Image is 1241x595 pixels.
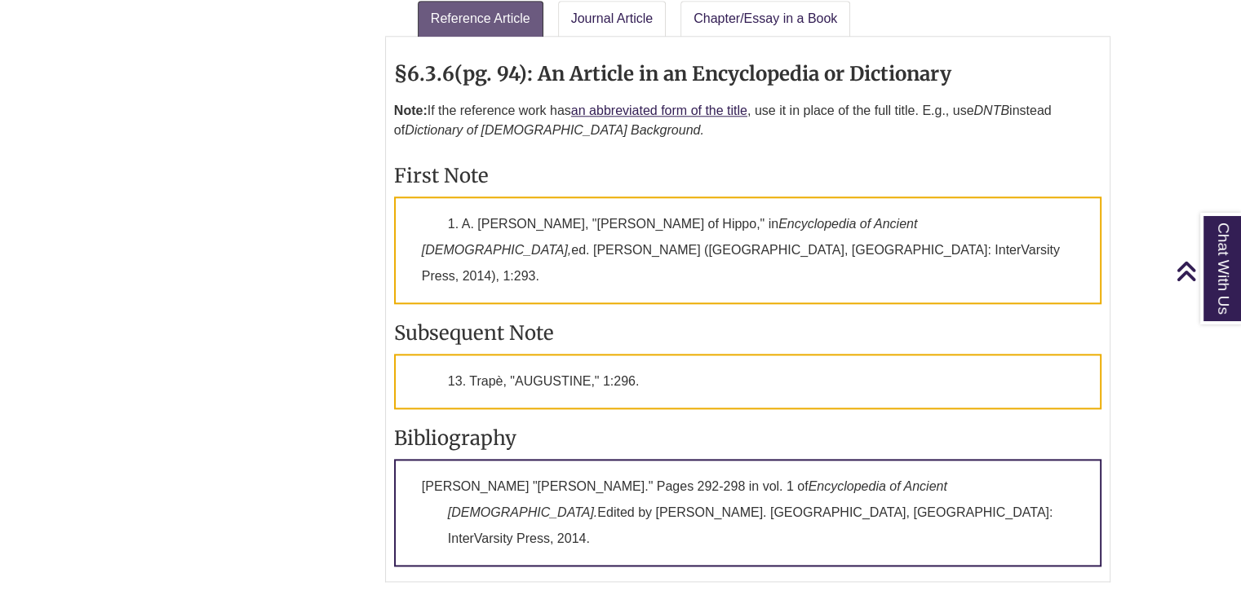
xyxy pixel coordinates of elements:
[394,95,1101,147] p: If the reference work has , use it in place of the full title. E.g., use instead of
[394,196,1101,304] p: 1. A. [PERSON_NAME], "[PERSON_NAME] of Hippo," in ed. [PERSON_NAME] ([GEOGRAPHIC_DATA], [GEOGRAPH...
[394,459,1101,566] p: [PERSON_NAME] "[PERSON_NAME]." Pages 292-298 in vol. 1 of Edited by [PERSON_NAME]. [GEOGRAPHIC_DA...
[405,123,704,137] em: Dictionary of [DEMOGRAPHIC_DATA] Background.
[394,354,1101,409] p: 13. Trapè, "AUGUSTINE," 1:296.
[418,1,543,37] a: Reference Article
[1176,260,1237,282] a: Back to Top
[973,104,1009,117] em: DNTB
[422,217,917,257] em: Encyclopedia of Ancient [DEMOGRAPHIC_DATA],
[558,1,667,37] a: Journal Article
[454,61,951,86] strong: (pg. 94): An Article in an Encyclopedia or Dictionary
[394,104,428,117] strong: Note:
[394,61,454,86] strong: §6.3.6
[394,320,1101,346] h3: Subsequent Note
[394,163,1101,188] h3: First Note
[680,1,850,37] a: Chapter/Essay in a Book
[394,425,1101,451] h3: Bibliography
[571,104,747,117] a: an abbreviated form of the title
[448,479,947,519] em: Encyclopedia of Ancient [DEMOGRAPHIC_DATA].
